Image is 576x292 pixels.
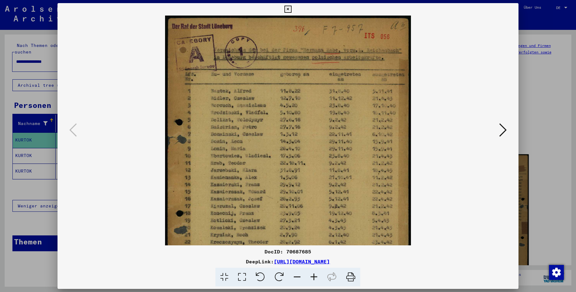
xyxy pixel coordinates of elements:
a: [URL][DOMAIN_NAME] [274,258,330,265]
img: Zustimmung ändern [549,265,564,280]
div: DocID: 70687685 [58,248,518,255]
div: DeepLink: [58,258,518,265]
